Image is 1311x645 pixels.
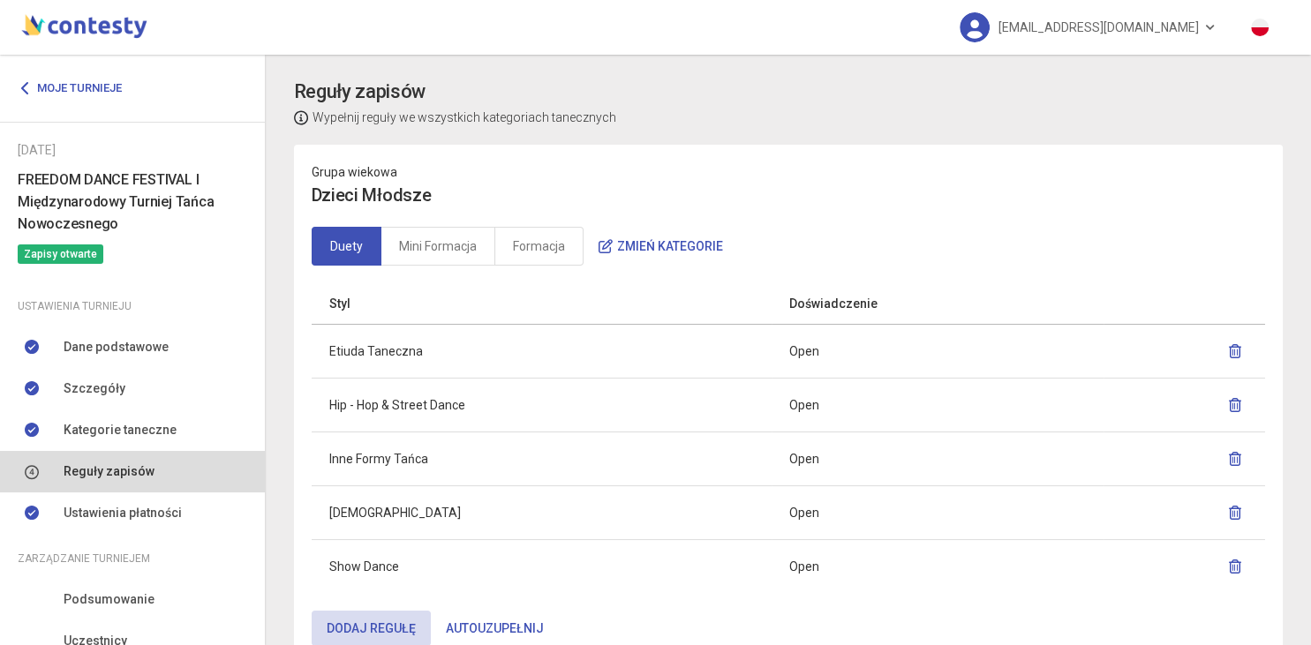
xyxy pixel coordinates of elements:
[64,420,177,439] span: Kategorie taneczne
[312,162,1265,182] p: Grupa wiekowa
[312,283,772,325] th: Styl
[312,378,772,431] td: Hip - Hop & Street Dance
[789,452,819,466] span: Open
[64,589,154,609] span: Podsumowanie
[64,461,154,481] span: Reguły zapisów
[789,506,819,520] span: Open
[18,72,135,104] a: Moje turnieje
[64,379,125,398] span: Szczegóły
[312,485,772,539] td: [DEMOGRAPHIC_DATA]
[25,465,39,480] img: number-4
[312,431,772,485] td: Inne Formy Tańca
[18,549,150,568] span: Zarządzanie turniejem
[312,227,381,266] a: Duety
[294,77,616,108] h3: Reguły zapisów
[294,77,1283,127] app-title: settings-submission-rules.title
[18,244,103,264] span: Zapisy otwarte
[312,324,772,378] td: Etiuda Taneczna
[494,227,584,266] a: Formacja
[789,398,819,412] span: Open
[584,229,738,264] button: Zmień kategorie
[18,296,247,316] div: Ustawienia turnieju
[312,182,1265,209] h4: Dzieci Młodsze
[64,337,169,356] span: Dane podstawowe
[312,539,772,593] td: Show Dance
[380,227,495,266] a: Mini Formacja
[789,559,819,574] span: Open
[772,283,1104,325] th: Doświadczenie
[18,169,247,235] h6: FREEDOM DANCE FESTIVAL I Międzynarodowy Turniej Tańca Nowoczesnego
[18,140,247,160] div: [DATE]
[64,503,182,522] span: Ustawienia płatności
[294,108,616,127] p: Wypełnij reguły we wszystkich kategoriach tanecznych
[789,344,819,358] span: Open
[294,110,308,125] img: info-dark
[998,9,1199,46] span: [EMAIL_ADDRESS][DOMAIN_NAME]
